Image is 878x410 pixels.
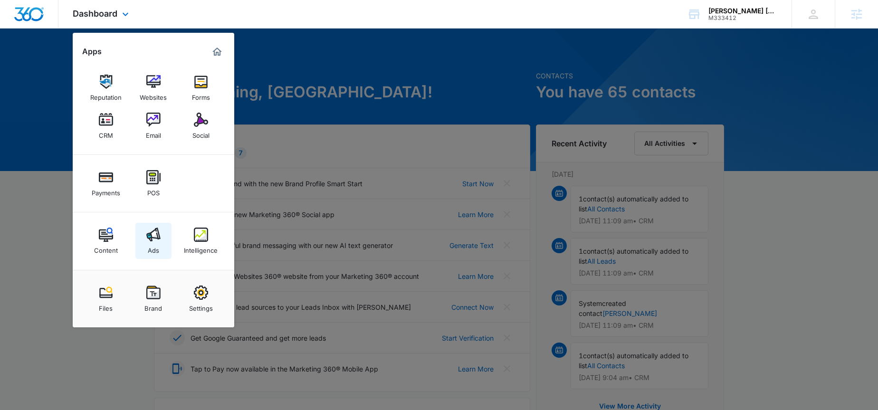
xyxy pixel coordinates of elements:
a: Brand [135,281,172,317]
h2: Apps [82,47,102,56]
img: logo_orange.svg [15,15,23,23]
a: Reputation [88,70,124,106]
div: Files [99,300,113,312]
div: Settings [189,300,213,312]
div: Brand [144,300,162,312]
div: Social [192,127,210,139]
a: CRM [88,108,124,144]
a: Email [135,108,172,144]
a: Files [88,281,124,317]
a: POS [135,165,172,201]
div: Payments [92,184,120,197]
a: Content [88,223,124,259]
div: POS [147,184,160,197]
div: Ads [148,242,159,254]
a: Forms [183,70,219,106]
a: Marketing 360® Dashboard [210,44,225,59]
div: Forms [192,89,210,101]
a: Ads [135,223,172,259]
a: Settings [183,281,219,317]
a: Social [183,108,219,144]
img: website_grey.svg [15,25,23,32]
img: tab_domain_overview_orange.svg [26,55,33,63]
img: tab_keywords_by_traffic_grey.svg [95,55,102,63]
div: Intelligence [184,242,218,254]
a: Intelligence [183,223,219,259]
a: Payments [88,165,124,201]
div: v 4.0.25 [27,15,47,23]
div: Email [146,127,161,139]
div: account id [708,15,778,21]
span: Dashboard [73,9,117,19]
div: Websites [140,89,167,101]
div: CRM [99,127,113,139]
div: Content [94,242,118,254]
div: Reputation [90,89,122,101]
div: Keywords by Traffic [105,56,160,62]
div: Domain Overview [36,56,85,62]
a: Websites [135,70,172,106]
div: Domain: [DOMAIN_NAME] [25,25,105,32]
div: account name [708,7,778,15]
